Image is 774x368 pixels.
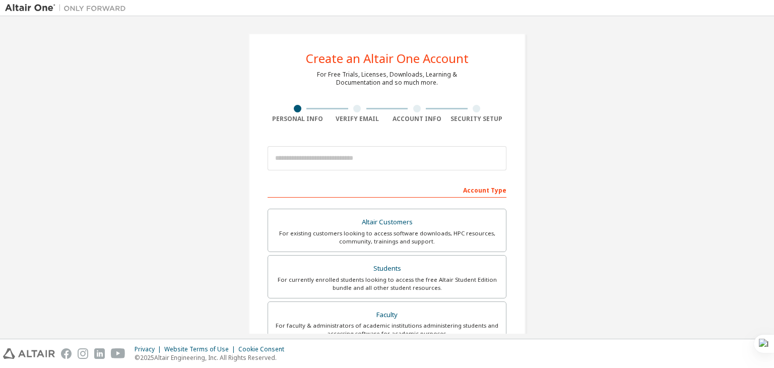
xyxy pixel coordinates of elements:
[274,262,500,276] div: Students
[135,345,164,353] div: Privacy
[328,115,388,123] div: Verify Email
[238,345,290,353] div: Cookie Consent
[268,115,328,123] div: Personal Info
[274,308,500,322] div: Faculty
[274,229,500,246] div: For existing customers looking to access software downloads, HPC resources, community, trainings ...
[5,3,131,13] img: Altair One
[164,345,238,353] div: Website Terms of Use
[94,348,105,359] img: linkedin.svg
[78,348,88,359] img: instagram.svg
[3,348,55,359] img: altair_logo.svg
[274,322,500,338] div: For faculty & administrators of academic institutions administering students and accessing softwa...
[111,348,125,359] img: youtube.svg
[61,348,72,359] img: facebook.svg
[274,215,500,229] div: Altair Customers
[387,115,447,123] div: Account Info
[268,181,506,198] div: Account Type
[447,115,507,123] div: Security Setup
[306,52,469,65] div: Create an Altair One Account
[274,276,500,292] div: For currently enrolled students looking to access the free Altair Student Edition bundle and all ...
[317,71,457,87] div: For Free Trials, Licenses, Downloads, Learning & Documentation and so much more.
[135,353,290,362] p: © 2025 Altair Engineering, Inc. All Rights Reserved.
